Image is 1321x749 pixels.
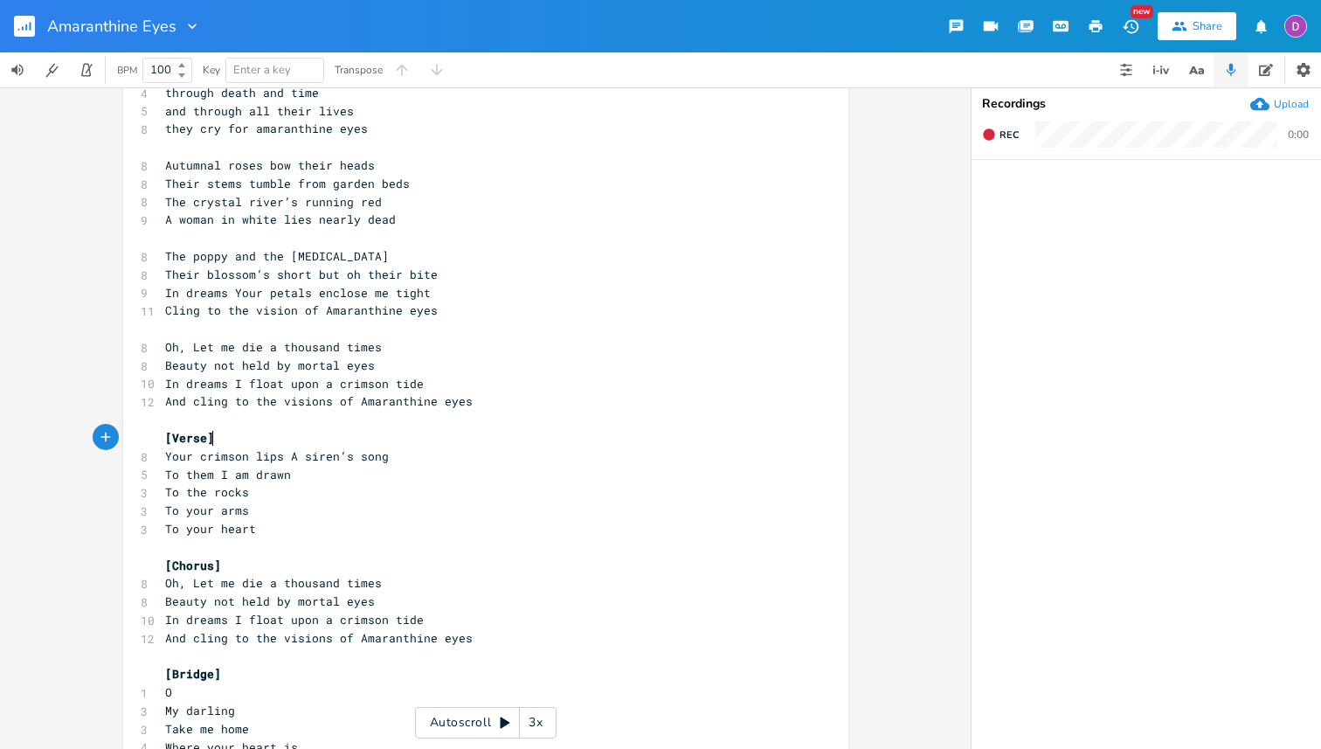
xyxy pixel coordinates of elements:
[1284,15,1307,38] img: Dylan
[1158,12,1236,40] button: Share
[1288,129,1309,140] div: 0:00
[335,65,383,75] div: Transpose
[165,339,382,355] span: Oh, Let me die a thousand times
[165,684,172,700] span: O
[165,248,389,264] span: The poppy and the [MEDICAL_DATA]
[1131,5,1153,18] div: New
[165,666,221,682] span: [Bridge]
[165,503,249,518] span: To your arms
[165,267,438,282] span: Their blossom’s short but oh their bite
[1250,94,1309,114] button: Upload
[1274,97,1309,111] div: Upload
[415,707,557,739] div: Autoscroll
[165,212,396,227] span: A woman in white lies nearly dead
[165,103,354,119] span: and through all their lives
[975,121,1026,149] button: Rec
[117,66,137,75] div: BPM
[165,157,375,173] span: Autumnal roses bow their heads
[165,121,368,136] span: they cry for amaranthine eyes
[165,448,389,464] span: Your crimson lips A siren’s song
[165,85,319,101] span: through death and time
[203,65,220,75] div: Key
[165,484,249,500] span: To the rocks
[165,194,382,210] span: The crystal river’s running red
[165,357,375,373] span: Beauty not held by mortal eyes
[165,302,438,318] span: Cling to the vision of Amaranthine eyes
[165,575,382,591] span: Oh, Let me die a thousand times
[165,176,410,191] span: Their stems tumble from garden beds
[165,430,214,446] span: [Verse]
[47,18,176,34] span: Amaranthine Eyes
[165,703,235,718] span: My darling
[165,558,221,573] span: [Chorus]
[165,521,256,537] span: To your heart
[982,98,1311,110] div: Recordings
[165,630,473,646] span: And cling to the visions of Amaranthine eyes
[165,721,249,737] span: Take me home
[1113,10,1148,42] button: New
[520,707,551,739] div: 3x
[165,285,431,301] span: In dreams Your petals enclose me tight
[165,376,424,392] span: In dreams I float upon a crimson tide
[165,593,375,609] span: Beauty not held by mortal eyes
[165,467,291,482] span: To them I am drawn
[165,393,473,409] span: And cling to the visions of Amaranthine eyes
[999,128,1019,142] span: Rec
[233,62,291,78] span: Enter a key
[1193,18,1222,34] div: Share
[165,612,424,628] span: In dreams I float upon a crimson tide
